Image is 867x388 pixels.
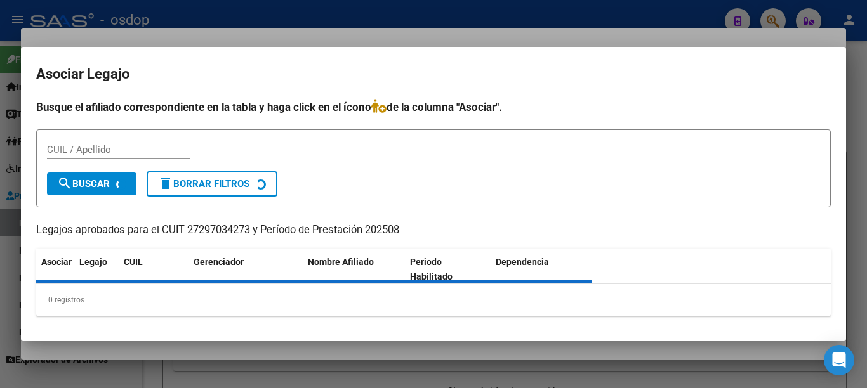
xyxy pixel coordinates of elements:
span: Periodo Habilitado [410,257,453,281]
span: Borrar Filtros [158,178,249,190]
button: Borrar Filtros [147,171,277,197]
mat-icon: delete [158,176,173,191]
button: Buscar [47,172,136,195]
p: Legajos aprobados para el CUIT 27297034273 y Período de Prestación 202508 [36,223,831,238]
span: Nombre Afiliado [308,257,374,267]
h2: Asociar Legajo [36,62,831,86]
div: Open Intercom Messenger [824,345,854,375]
datatable-header-cell: Periodo Habilitado [405,249,491,290]
datatable-header-cell: Asociar [36,249,74,290]
span: Gerenciador [194,257,244,267]
span: Legajo [79,257,107,267]
datatable-header-cell: Legajo [74,249,119,290]
span: Dependencia [496,257,549,267]
div: 0 registros [36,284,831,316]
datatable-header-cell: CUIL [119,249,189,290]
datatable-header-cell: Gerenciador [189,249,303,290]
mat-icon: search [57,176,72,191]
h4: Busque el afiliado correspondiente en la tabla y haga click en el ícono de la columna "Asociar". [36,99,831,115]
datatable-header-cell: Nombre Afiliado [303,249,405,290]
span: Buscar [57,178,110,190]
datatable-header-cell: Dependencia [491,249,593,290]
span: Asociar [41,257,72,267]
span: CUIL [124,257,143,267]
